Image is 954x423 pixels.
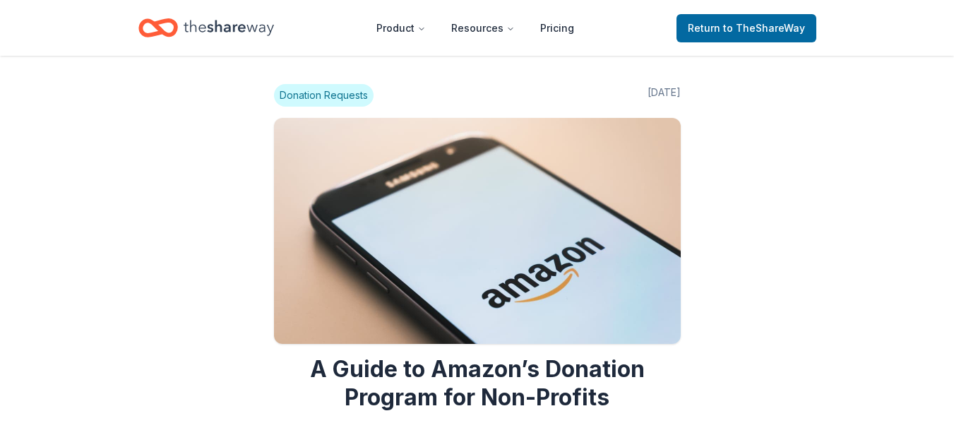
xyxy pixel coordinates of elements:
button: Resources [440,14,526,42]
span: Donation Requests [274,84,374,107]
a: Pricing [529,14,585,42]
span: Return [688,20,805,37]
h1: A Guide to Amazon’s Donation Program for Non-Profits [274,355,681,412]
button: Product [365,14,437,42]
a: Home [138,11,274,44]
img: Image for A Guide to Amazon’s Donation Program for Non-Profits [274,118,681,344]
a: Returnto TheShareWay [676,14,816,42]
nav: Main [365,11,585,44]
span: [DATE] [648,84,681,107]
span: to TheShareWay [723,22,805,34]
